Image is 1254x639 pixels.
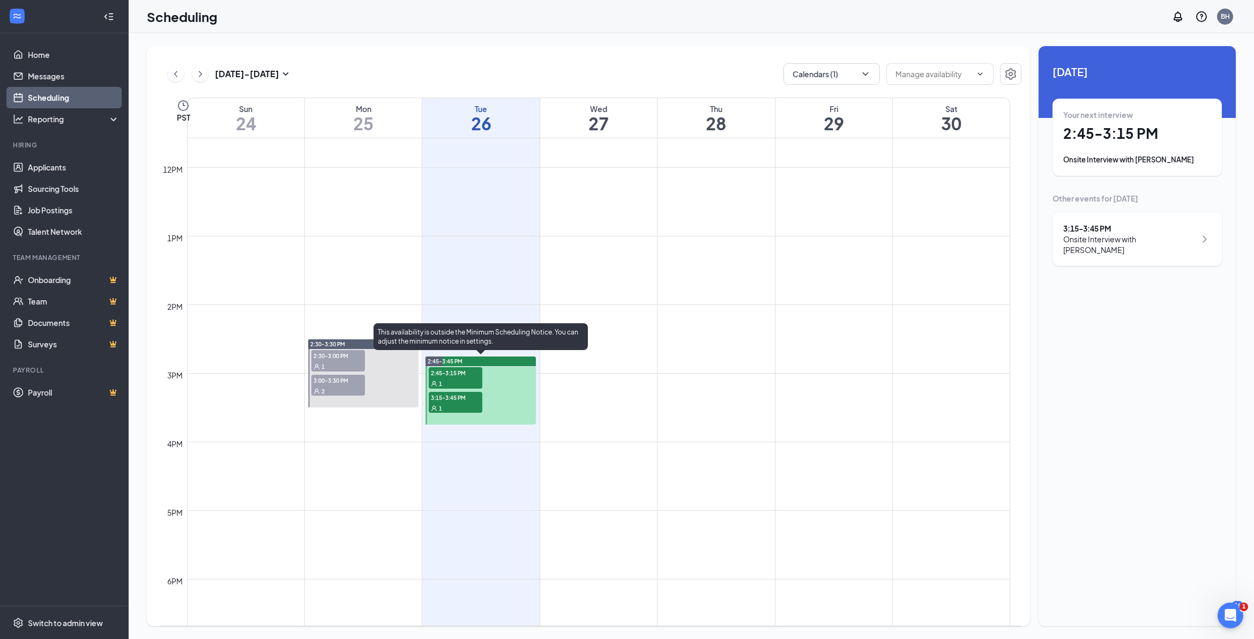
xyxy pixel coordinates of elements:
[439,405,442,412] span: 1
[1053,63,1222,80] span: [DATE]
[1063,154,1211,165] div: Onsite Interview with [PERSON_NAME]
[311,350,365,361] span: 2:30-3:00 PM
[422,103,539,114] div: Tue
[1195,10,1208,23] svg: QuestionInfo
[893,98,1010,138] a: August 30, 2025
[775,114,892,132] h1: 29
[103,11,114,22] svg: Collapse
[429,367,482,378] span: 2:45-3:15 PM
[28,114,120,124] div: Reporting
[28,382,120,403] a: PayrollCrown
[1063,234,1196,255] div: Onsite Interview with [PERSON_NAME]
[893,114,1010,132] h1: 30
[188,103,304,114] div: Sun
[1198,233,1211,246] svg: ChevronRight
[13,140,117,150] div: Hiring
[177,112,190,123] span: PST
[658,98,774,138] a: August 28, 2025
[540,103,657,114] div: Wed
[310,340,345,348] span: 2:30-3:30 PM
[279,68,292,80] svg: SmallChevronDown
[192,66,208,82] button: ChevronRight
[28,618,103,628] div: Switch to admin view
[165,301,185,313] div: 2pm
[540,98,657,138] a: August 27, 2025
[775,103,892,114] div: Fri
[165,575,185,587] div: 6pm
[13,618,24,628] svg: Settings
[28,333,120,355] a: SurveysCrown
[1171,10,1184,23] svg: Notifications
[28,269,120,291] a: OnboardingCrown
[311,375,365,385] span: 3:00-3:30 PM
[422,114,539,132] h1: 26
[1221,12,1230,21] div: BH
[28,87,120,108] a: Scheduling
[147,8,218,26] h1: Scheduling
[1240,603,1248,611] span: 1
[976,70,984,78] svg: ChevronDown
[28,221,120,242] a: Talent Network
[1000,63,1021,85] button: Settings
[540,114,657,132] h1: 27
[28,178,120,199] a: Sourcing Tools
[28,312,120,333] a: DocumentsCrown
[1231,601,1243,610] div: 26
[322,388,325,395] span: 2
[1218,603,1243,628] iframe: Intercom live chat
[215,68,279,80] h3: [DATE] - [DATE]
[322,363,325,370] span: 1
[28,44,120,65] a: Home
[431,405,437,412] svg: User
[12,11,23,21] svg: WorkstreamLogo
[1063,124,1211,143] h1: 2:45 - 3:15 PM
[13,366,117,375] div: Payroll
[422,98,539,138] a: August 26, 2025
[431,381,437,387] svg: User
[658,114,774,132] h1: 28
[1004,68,1017,80] svg: Settings
[305,103,422,114] div: Mon
[161,164,185,175] div: 12pm
[165,438,185,450] div: 4pm
[783,63,880,85] button: Calendars (1)ChevronDown
[165,369,185,381] div: 3pm
[28,199,120,221] a: Job Postings
[177,99,190,112] svg: Clock
[374,323,588,350] div: This availability is outside the Minimum Scheduling Notice. You can adjust the minimum notice in ...
[1063,223,1196,234] div: 3:15 - 3:45 PM
[313,363,320,370] svg: User
[860,69,871,79] svg: ChevronDown
[305,114,422,132] h1: 25
[775,98,892,138] a: August 29, 2025
[168,66,184,82] button: ChevronLeft
[188,114,304,132] h1: 24
[188,98,304,138] a: August 24, 2025
[895,68,972,80] input: Manage availability
[1063,109,1211,120] div: Your next interview
[28,291,120,312] a: TeamCrown
[893,103,1010,114] div: Sat
[429,392,482,403] span: 3:15-3:45 PM
[165,507,185,518] div: 5pm
[428,358,462,365] span: 2:45-3:45 PM
[28,157,120,178] a: Applicants
[165,232,185,244] div: 1pm
[170,68,181,80] svg: ChevronLeft
[439,380,442,388] span: 1
[313,388,320,395] svg: User
[13,114,24,124] svg: Analysis
[13,253,117,262] div: Team Management
[1053,193,1222,204] div: Other events for [DATE]
[28,65,120,87] a: Messages
[195,68,206,80] svg: ChevronRight
[658,103,774,114] div: Thu
[305,98,422,138] a: August 25, 2025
